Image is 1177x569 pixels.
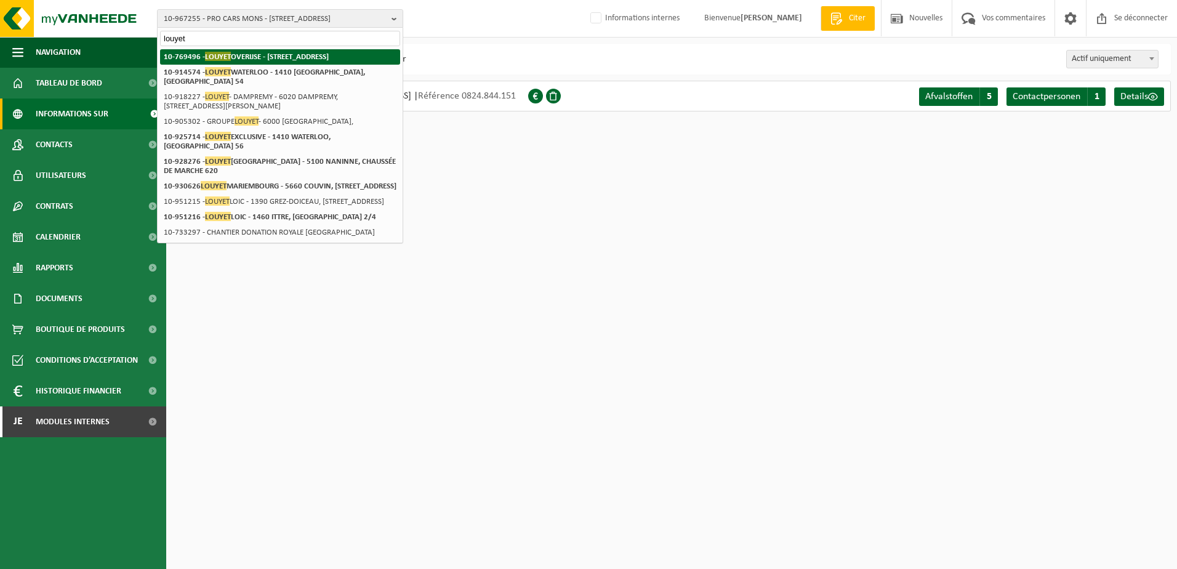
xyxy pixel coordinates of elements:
[160,194,400,209] li: 10-951215 - LOIC - 1390 GREZ-DOICEAU, [STREET_ADDRESS]
[821,6,875,31] a: Citer
[36,191,73,222] span: Contrats
[205,132,231,141] span: LOUYET
[919,87,998,106] a: Afvalstoffen 5
[979,87,998,106] span: 5
[36,406,110,437] span: Modules internes
[704,14,802,23] font: Bienvenue
[160,31,400,46] input: Recherche d’emplacements liés
[164,181,396,190] strong: 10-930626 MARIEMBOURG - 5660 COUVIN, [STREET_ADDRESS]
[164,10,387,28] span: 10-967255 - PRO CARS MONS - [STREET_ADDRESS]
[235,116,259,126] span: LOUYET
[1006,87,1106,106] a: Contactpersonen 1
[846,12,869,25] span: Citer
[1066,50,1159,68] span: Alleen actief
[205,196,230,206] span: LOUYET
[36,345,138,376] span: Conditions d’acceptation
[418,91,516,101] span: Référence 0824.844.151
[1013,92,1080,102] span: Contactpersonen
[36,252,73,283] span: Rapports
[36,129,73,160] span: Contacts
[12,406,23,437] span: Je
[36,314,125,345] span: Boutique de produits
[205,156,231,166] span: LOUYET
[36,99,142,129] span: Informations sur l’entreprise
[36,283,82,314] span: Documents
[205,212,231,221] span: LOUYET
[160,225,400,240] li: 10-733297 - CHANTIER DONATION ROYALE [GEOGRAPHIC_DATA]
[157,9,403,28] button: 10-967255 - PRO CARS MONS - [STREET_ADDRESS]
[201,181,227,190] span: LOUYET
[925,92,973,102] span: Afvalstoffen
[1067,50,1158,68] span: Alleen actief
[160,89,400,114] li: 10-918227 - - DAMPREMY - 6020 DAMPREMY, [STREET_ADDRESS][PERSON_NAME]
[588,9,680,28] label: Informations internes
[36,37,81,68] span: Navigation
[164,52,329,61] strong: 10-769496 - OVERIJSE - [STREET_ADDRESS]
[1114,87,1164,106] a: Details
[36,376,121,406] span: Historique financier
[205,52,231,61] span: LOUYET
[1120,92,1148,102] span: Details
[205,92,229,101] span: LOUYET
[36,68,102,99] span: Tableau de bord
[36,222,81,252] span: Calendrier
[741,14,802,23] strong: [PERSON_NAME]
[164,212,376,221] strong: 10-951216 - LOIC - 1460 ITTRE, [GEOGRAPHIC_DATA] 2/4
[36,160,86,191] span: Utilisateurs
[205,67,231,76] span: LOUYET
[160,114,400,129] li: 10-905302 - GROUPE - 6000 [GEOGRAPHIC_DATA],
[1087,87,1106,106] span: 1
